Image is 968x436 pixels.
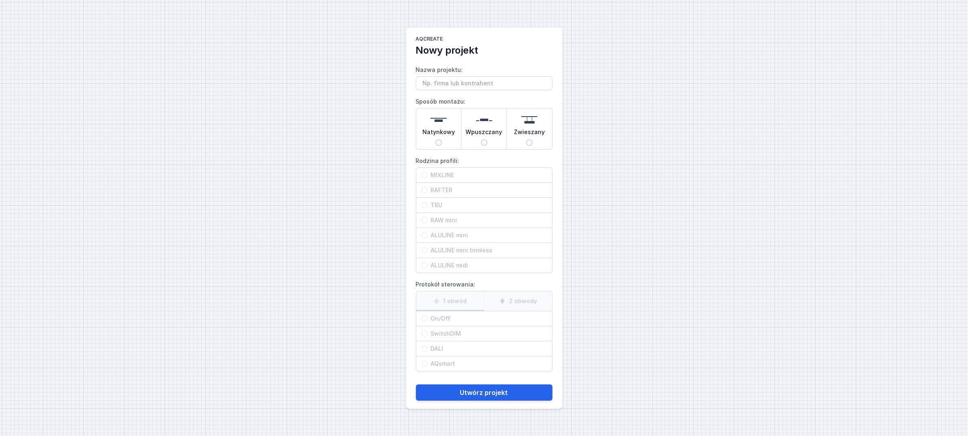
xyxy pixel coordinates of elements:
input: Natynkowy [435,139,442,146]
label: Sposób montażu: [416,95,553,150]
label: Protokół sterowania: [416,278,553,371]
input: Zwieszany [526,139,533,146]
button: Utwórz projekt [416,384,553,401]
input: Wpuszczany [481,139,487,146]
span: Zwieszany [514,128,545,139]
img: surface.svg [431,112,447,128]
label: Nazwa projektu: [416,63,553,90]
img: recessed.svg [476,112,492,128]
img: suspended.svg [521,112,537,128]
input: Nazwa projektu: [416,76,553,90]
span: Wpuszczany [466,128,502,139]
span: Natynkowy [422,128,455,139]
label: Rodzina profili: [416,154,553,273]
h1: AQcreate [416,36,553,44]
h2: Nowy projekt [416,44,553,57]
